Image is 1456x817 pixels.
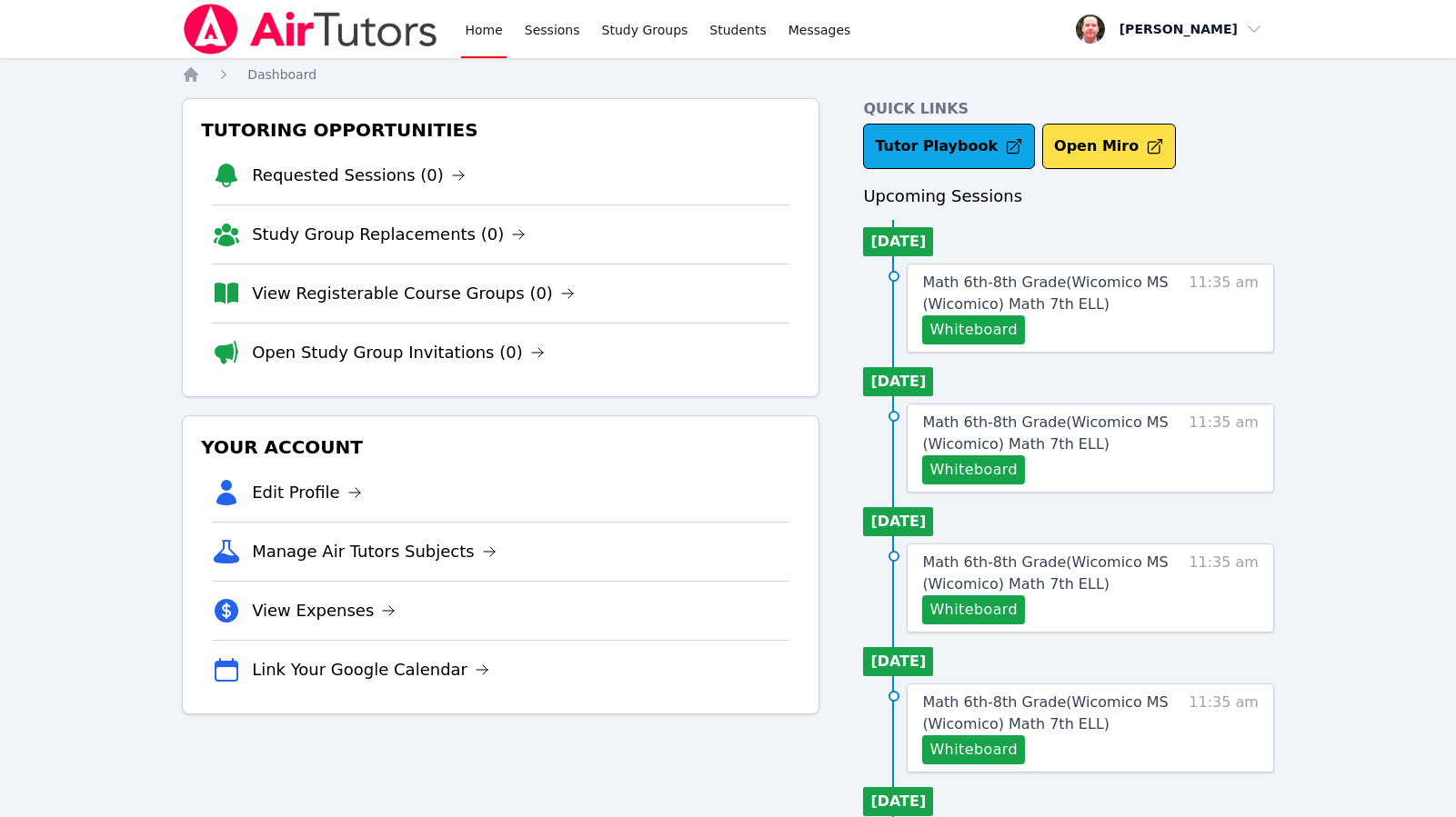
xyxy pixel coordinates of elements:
a: Open Study Group Invitations (0) [252,340,545,365]
a: View Expenses [252,598,396,623]
h3: Your Account [197,431,804,463]
li: [DATE] [863,507,933,536]
h4: Quick Links [863,98,1274,120]
a: Dashboard [247,65,316,84]
span: 11:35 am [1189,552,1259,624]
button: Whiteboard [922,455,1025,484]
a: Edit Profile [252,480,362,505]
button: Open Miro [1042,124,1176,169]
span: Dashboard [247,67,316,82]
a: Link Your Google Calendar [252,657,489,682]
button: Whiteboard [922,315,1025,344]
a: Math 6th-8th Grade(Wicomico MS (Wicomico) Math 7th ELL) [922,692,1174,735]
span: 11:35 am [1189,272,1259,344]
span: 11:35 am [1189,412,1259,484]
img: Air Tutors [182,4,439,55]
h3: Upcoming Sessions [863,184,1274,209]
a: View Registerable Course Groups (0) [252,281,575,306]
span: Math 6th-8th Grade ( Wicomico MS (Wicomico) Math 7th ELL ) [922,553,1168,593]
li: [DATE] [863,787,933,816]
a: Tutor Playbook [863,124,1035,169]
button: Whiteboard [922,595,1025,624]
li: [DATE] [863,647,933,676]
a: Study Group Replacements (0) [252,222,526,247]
a: Manage Air Tutors Subjects [252,539,497,564]
li: [DATE] [863,227,933,256]
span: Math 6th-8th Grade ( Wicomico MS (Wicomico) Math 7th ELL ) [922,274,1168,313]
span: Math 6th-8th Grade ( Wicomico MS (Wicomico) Math 7th ELL ) [922,693,1168,732]
span: Math 6th-8th Grade ( Wicomico MS (Wicomico) Math 7th ELL ) [922,413,1168,453]
span: 11:35 am [1189,692,1259,764]
a: Math 6th-8th Grade(Wicomico MS (Wicomico) Math 7th ELL) [922,552,1174,595]
nav: Breadcrumb [182,65,1274,84]
h3: Tutoring Opportunities [197,114,804,146]
li: [DATE] [863,367,933,396]
button: Whiteboard [922,735,1025,764]
a: Math 6th-8th Grade(Wicomico MS (Wicomico) Math 7th ELL) [922,272,1174,315]
a: Math 6th-8th Grade(Wicomico MS (Wicomico) Math 7th ELL) [922,412,1174,455]
a: Requested Sessions (0) [252,163,466,188]
span: Messages [788,21,851,39]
